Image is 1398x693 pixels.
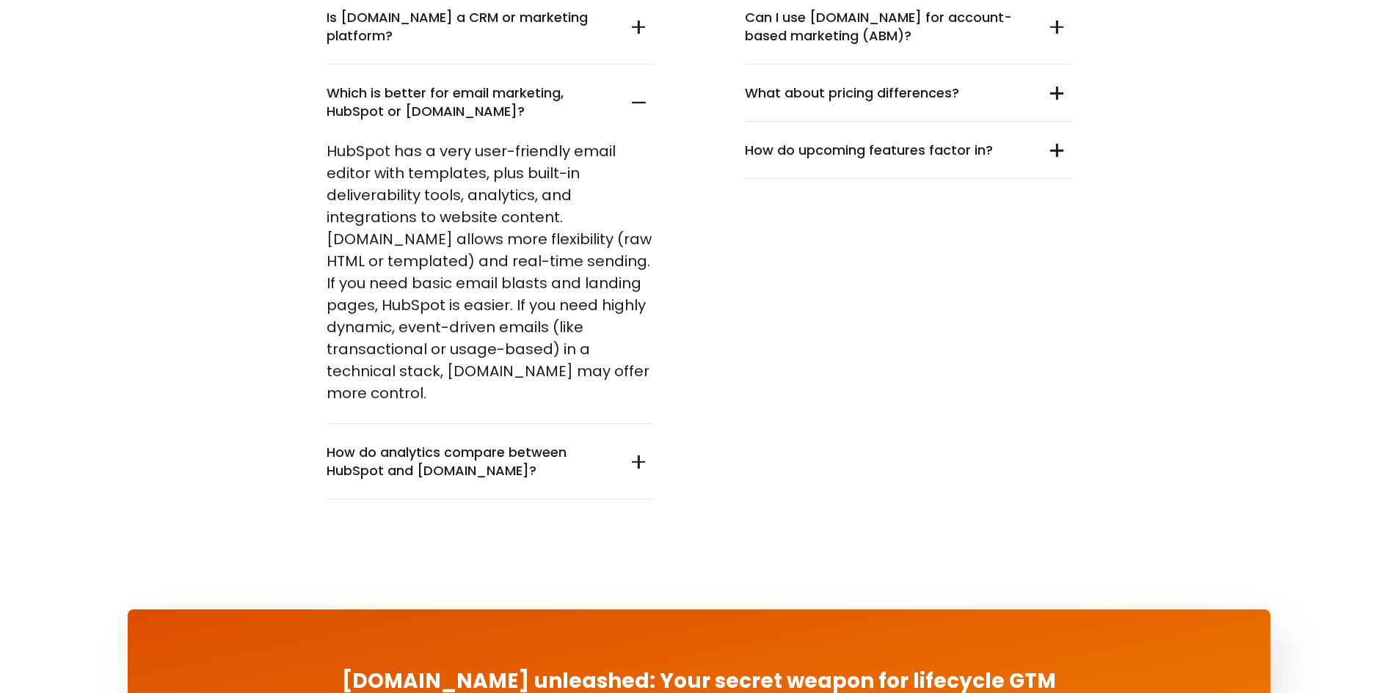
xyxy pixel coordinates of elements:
summary: How do upcoming features factor in? [745,122,1071,179]
h5: How do analytics compare between HubSpot and [DOMAIN_NAME]? [327,444,608,480]
h5: How do upcoming features factor in? [745,142,1026,159]
p: HubSpot has a very user-friendly email editor with templates, plus built-in deliverability tools,... [327,140,653,404]
h5: What about pricing differences? [745,84,1026,102]
summary: What about pricing differences? [745,65,1071,122]
h5: Can I use [DOMAIN_NAME] for account-based marketing (ABM)? [745,9,1026,45]
h5: Which is better for email marketing, HubSpot or [DOMAIN_NAME]? [327,84,608,120]
h5: Is [DOMAIN_NAME] a CRM or marketing platform? [327,9,608,45]
summary: How do analytics compare between HubSpot and [DOMAIN_NAME]? [327,424,653,499]
summary: Which is better for email marketing, HubSpot or [DOMAIN_NAME]? [327,65,653,140]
